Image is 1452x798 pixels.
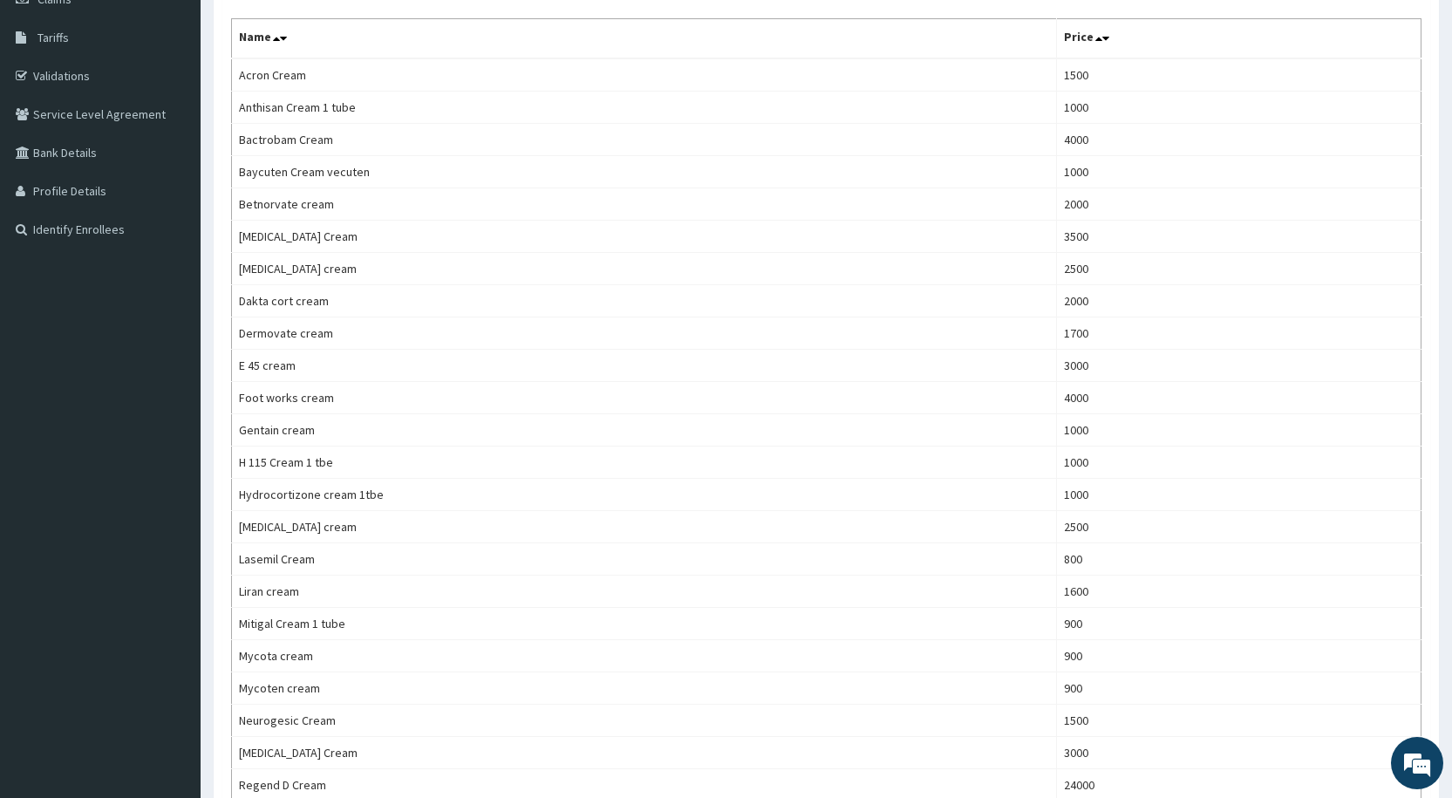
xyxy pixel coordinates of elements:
td: 2500 [1056,511,1421,543]
td: 3500 [1056,221,1421,253]
th: Name [232,19,1057,59]
td: Mycoten cream [232,672,1057,705]
span: Tariffs [37,30,69,45]
span: We're online! [101,220,241,396]
td: Baycuten Cream vecuten [232,156,1057,188]
td: 1000 [1056,156,1421,188]
td: 900 [1056,672,1421,705]
td: 900 [1056,640,1421,672]
td: Anthisan Cream 1 tube [232,92,1057,124]
td: [MEDICAL_DATA] cream [232,511,1057,543]
td: 3000 [1056,737,1421,769]
td: 1500 [1056,705,1421,737]
td: Mitigal Cream 1 tube [232,608,1057,640]
div: Minimize live chat window [286,9,328,51]
td: [MEDICAL_DATA] Cream [232,221,1057,253]
td: Lasemil Cream [232,543,1057,576]
td: 1000 [1056,92,1421,124]
td: 4000 [1056,382,1421,414]
td: 1600 [1056,576,1421,608]
img: d_794563401_company_1708531726252_794563401 [32,87,71,131]
td: Acron Cream [232,58,1057,92]
td: Dermovate cream [232,317,1057,350]
td: 2500 [1056,253,1421,285]
td: 1700 [1056,317,1421,350]
td: 1500 [1056,58,1421,92]
td: 4000 [1056,124,1421,156]
td: E 45 cream [232,350,1057,382]
td: 800 [1056,543,1421,576]
div: Chat with us now [91,98,293,120]
td: Foot works cream [232,382,1057,414]
td: Neurogesic Cream [232,705,1057,737]
td: [MEDICAL_DATA] cream [232,253,1057,285]
td: Gentain cream [232,414,1057,447]
td: Hydrocortizone cream 1tbe [232,479,1057,511]
td: 1000 [1056,414,1421,447]
td: Betnorvate cream [232,188,1057,221]
td: 900 [1056,608,1421,640]
td: Dakta cort cream [232,285,1057,317]
td: Bactrobam Cream [232,124,1057,156]
td: 3000 [1056,350,1421,382]
td: 2000 [1056,188,1421,221]
td: 1000 [1056,479,1421,511]
td: Mycota cream [232,640,1057,672]
td: Liran cream [232,576,1057,608]
td: 2000 [1056,285,1421,317]
th: Price [1056,19,1421,59]
td: 1000 [1056,447,1421,479]
td: [MEDICAL_DATA] Cream [232,737,1057,769]
textarea: Type your message and hit 'Enter' [9,476,332,537]
td: H 115 Cream 1 tbe [232,447,1057,479]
